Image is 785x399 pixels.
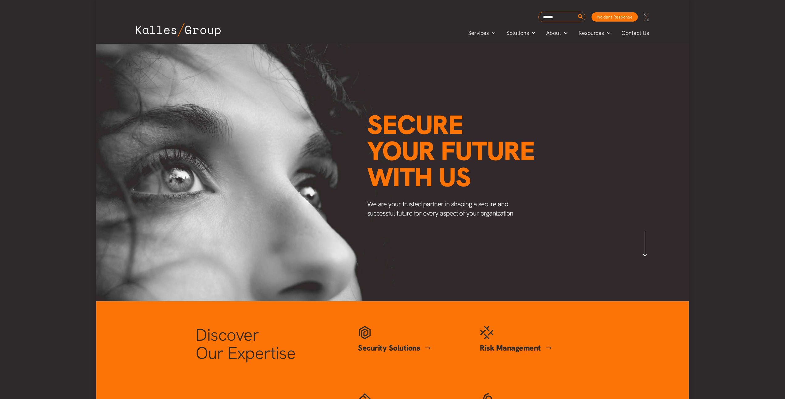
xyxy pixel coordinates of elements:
a: Risk Management [480,343,552,353]
span: Secure your future with us [367,108,535,194]
nav: Primary Site Navigation [463,28,655,38]
a: SolutionsMenu Toggle [501,28,541,38]
a: AboutMenu Toggle [541,28,573,38]
button: Search [577,12,584,22]
img: Kalles Group [136,23,221,37]
span: Services [468,28,489,38]
span: Solutions [506,28,529,38]
span: Resources [579,28,604,38]
span: Menu Toggle [489,28,495,38]
a: ServicesMenu Toggle [463,28,501,38]
span: Menu Toggle [529,28,535,38]
a: Security Solutions [358,343,431,353]
span: Contact Us [621,28,649,38]
a: ResourcesMenu Toggle [573,28,616,38]
span: We are your trusted partner in shaping a secure and successful future for every aspect of your or... [367,199,513,218]
span: Menu Toggle [604,28,610,38]
span: About [546,28,561,38]
span: Menu Toggle [561,28,567,38]
span: Discover Our Expertise [196,324,296,364]
a: Contact Us [616,28,655,38]
a: Incident Response [592,12,638,22]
